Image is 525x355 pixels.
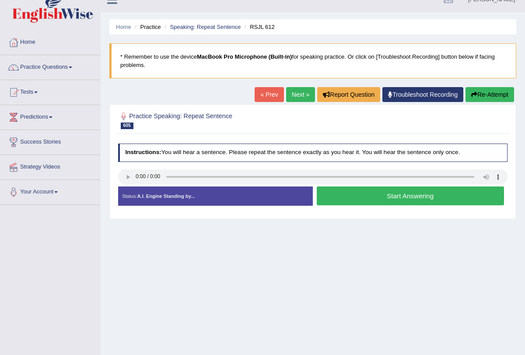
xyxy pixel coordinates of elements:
[109,43,516,78] blockquote: * Remember to use the device for speaking practice. Or click on [Troubleshoot Recording] button b...
[382,87,463,102] a: Troubleshoot Recording
[116,24,131,30] a: Home
[465,87,514,102] button: Re-Attempt
[255,87,283,102] a: « Prev
[137,193,195,199] strong: A.I. Engine Standing by...
[118,144,508,162] h4: You will hear a sentence. Please repeat the sentence exactly as you hear it. You will hear the se...
[118,111,360,129] h2: Practice Speaking: Repeat Sentence
[170,24,241,30] a: Speaking: Repeat Sentence
[197,53,292,60] b: MacBook Pro Microphone (Built-in)
[0,180,100,202] a: Your Account
[0,30,100,52] a: Home
[0,130,100,152] a: Success Stories
[242,23,275,31] li: RSJL 612
[0,155,100,177] a: Strategy Videos
[125,149,161,155] b: Instructions:
[0,80,100,102] a: Tests
[317,87,380,102] button: Report Question
[0,105,100,127] a: Predictions
[317,186,504,205] button: Start Answering
[121,123,133,129] span: 605
[286,87,315,102] a: Next »
[133,23,161,31] li: Practice
[118,186,313,206] div: Status:
[0,55,100,77] a: Practice Questions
